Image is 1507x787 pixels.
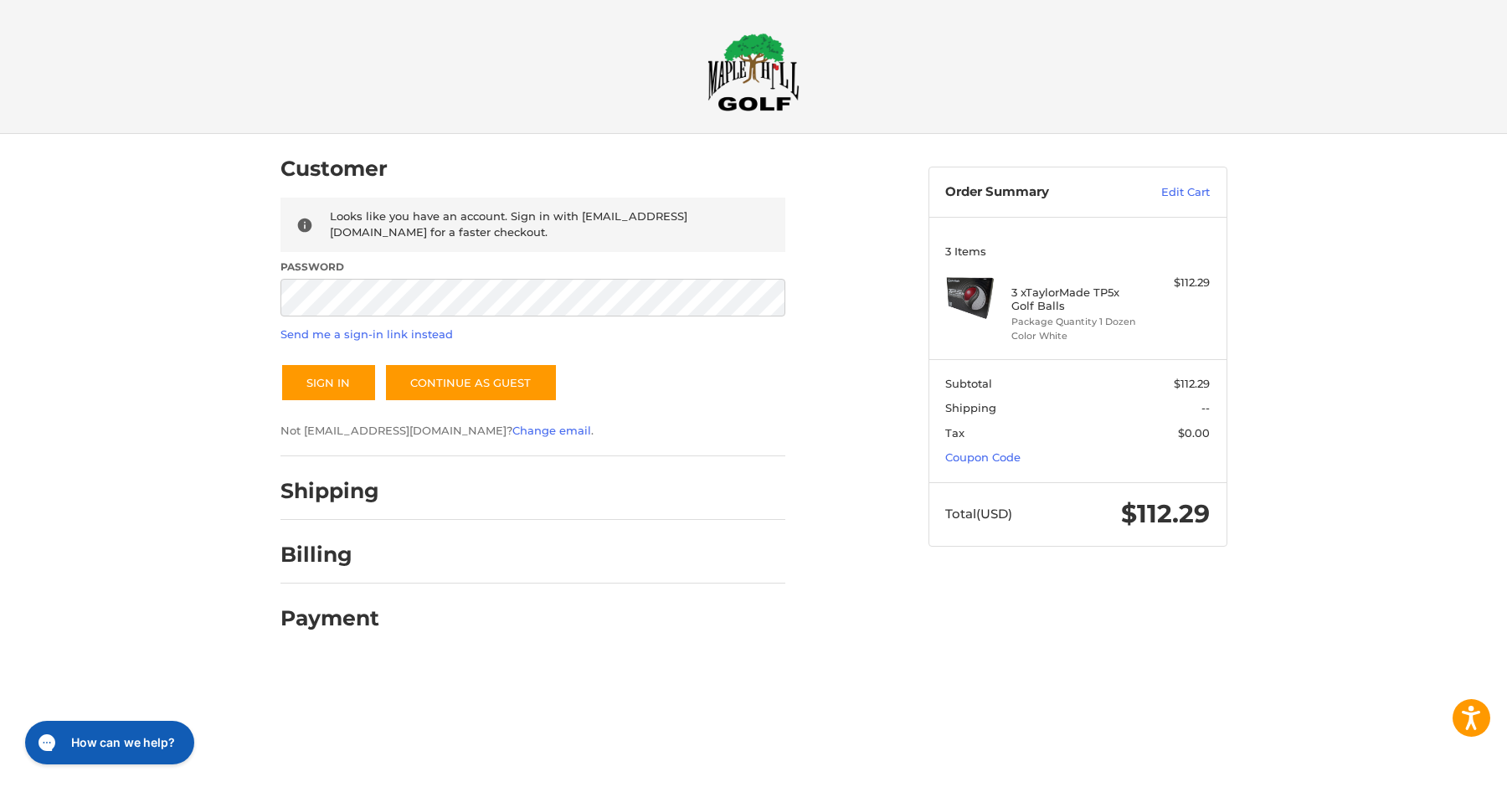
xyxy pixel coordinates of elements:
a: Edit Cart [1125,184,1210,201]
span: $112.29 [1174,377,1210,390]
h2: Customer [280,156,388,182]
h2: Billing [280,542,378,568]
h4: 3 x TaylorMade TP5x Golf Balls [1011,285,1139,313]
span: Total (USD) [945,506,1012,522]
iframe: Google Customer Reviews [1369,742,1507,787]
li: Color White [1011,329,1139,343]
label: Password [280,260,785,275]
li: Package Quantity 1 Dozen [1011,315,1139,329]
a: Continue as guest [384,363,558,402]
a: Coupon Code [945,450,1021,464]
iframe: Gorgias live chat messenger [17,715,199,770]
span: $112.29 [1121,498,1210,529]
button: Sign In [280,363,377,402]
div: $112.29 [1144,275,1210,291]
span: $0.00 [1178,426,1210,440]
h3: Order Summary [945,184,1125,201]
span: Tax [945,426,964,440]
span: -- [1201,401,1210,414]
span: Looks like you have an account. Sign in with [EMAIL_ADDRESS][DOMAIN_NAME] for a faster checkout. [330,209,687,239]
h3: 3 Items [945,244,1210,258]
span: Subtotal [945,377,992,390]
p: Not [EMAIL_ADDRESS][DOMAIN_NAME]? . [280,423,785,440]
h2: Shipping [280,478,379,504]
a: Change email [512,424,591,437]
span: Shipping [945,401,996,414]
img: Maple Hill Golf [707,33,800,111]
h2: Payment [280,605,379,631]
a: Send me a sign-in link instead [280,327,453,341]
